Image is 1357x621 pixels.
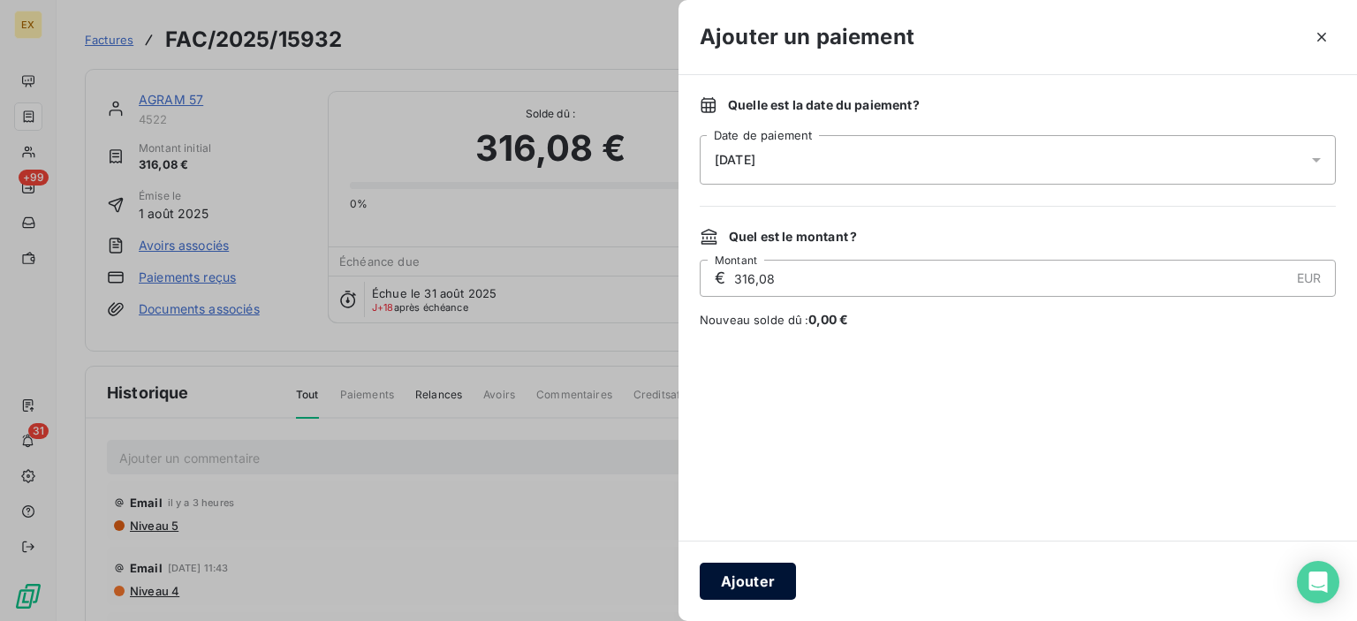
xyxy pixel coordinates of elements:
span: Quel est le montant ? [729,228,857,246]
span: Nouveau solde dû : [700,311,1336,329]
span: Quelle est la date du paiement ? [728,96,920,114]
div: Open Intercom Messenger [1297,561,1339,603]
button: Ajouter [700,563,796,600]
span: [DATE] [715,153,755,167]
h3: Ajouter un paiement [700,21,914,53]
span: 0,00 € [808,312,849,327]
